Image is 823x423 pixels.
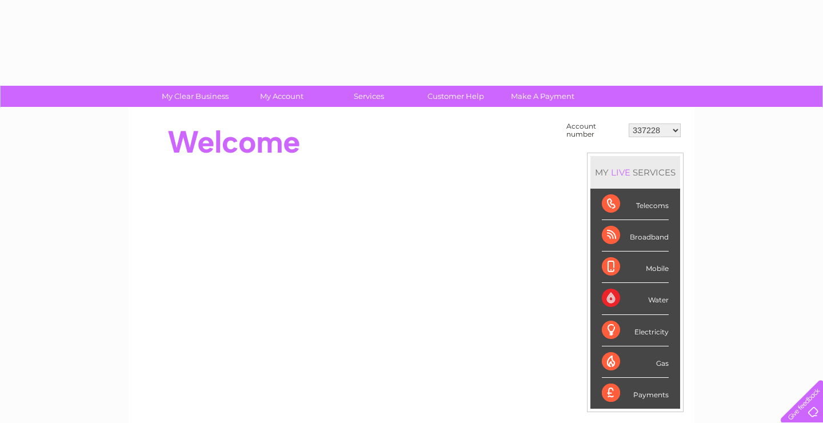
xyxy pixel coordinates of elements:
[590,156,680,189] div: MY SERVICES
[564,119,626,141] td: Account number
[322,86,416,107] a: Services
[602,252,669,283] div: Mobile
[609,167,633,178] div: LIVE
[496,86,590,107] a: Make A Payment
[602,315,669,346] div: Electricity
[602,283,669,314] div: Water
[602,378,669,409] div: Payments
[602,220,669,252] div: Broadband
[602,346,669,378] div: Gas
[148,86,242,107] a: My Clear Business
[409,86,503,107] a: Customer Help
[602,189,669,220] div: Telecoms
[235,86,329,107] a: My Account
